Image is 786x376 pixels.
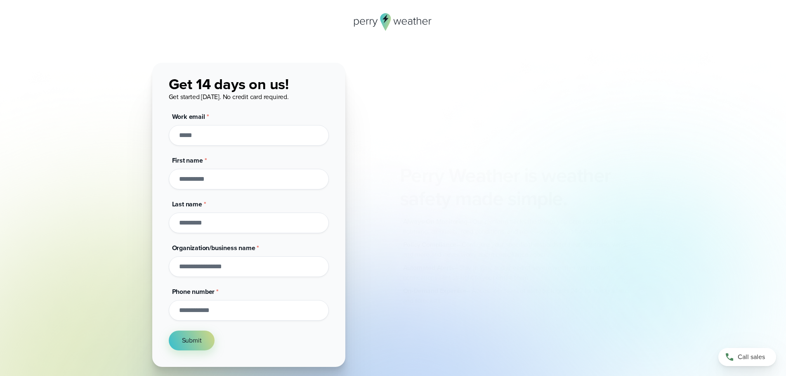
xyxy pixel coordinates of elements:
span: First name [172,156,203,165]
span: Get 14 days on us! [169,73,289,95]
button: Submit [169,331,215,350]
span: Submit [182,336,202,345]
span: Organization/business name [172,243,255,253]
span: Get started [DATE]. No credit card required. [169,92,289,102]
span: Phone number [172,287,215,296]
span: Call sales [738,352,765,362]
a: Call sales [718,348,776,366]
span: Last name [172,199,202,209]
span: Work email [172,112,205,121]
